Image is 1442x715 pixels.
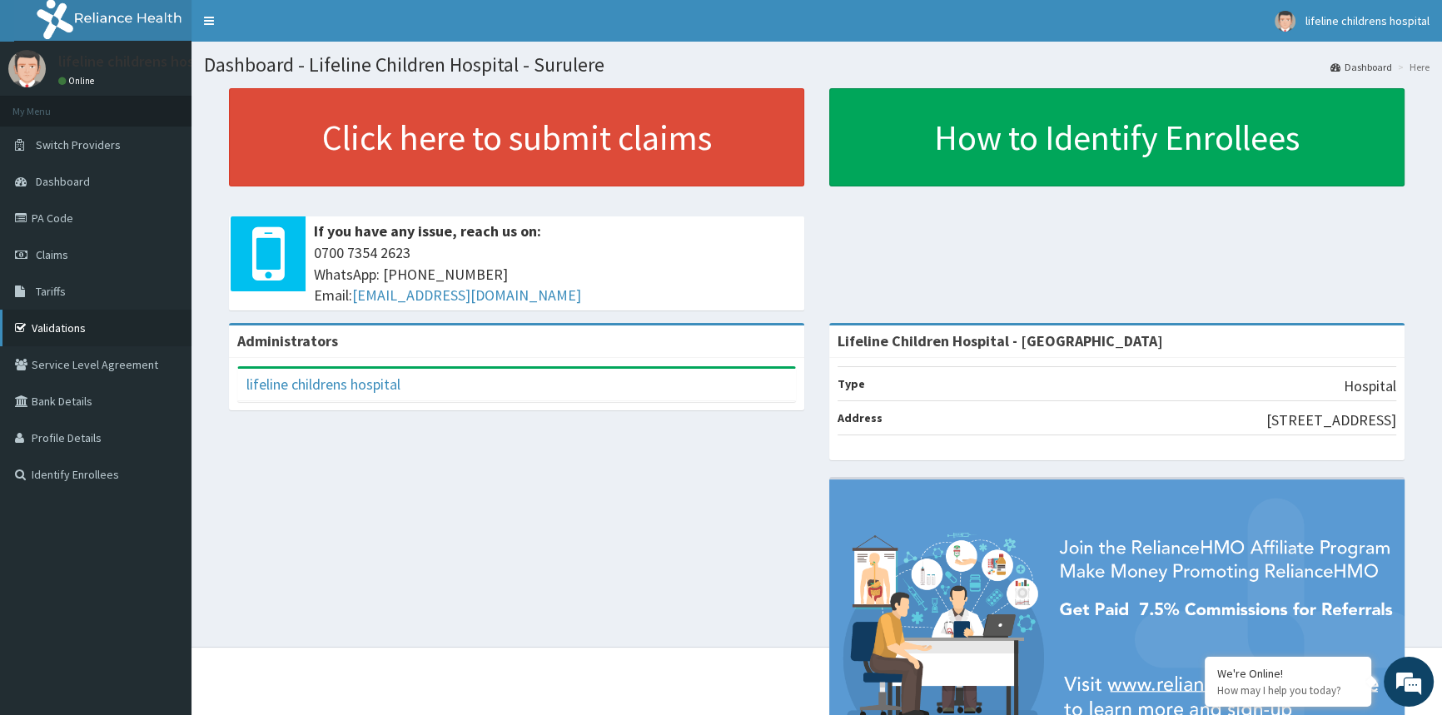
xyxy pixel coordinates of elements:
[829,88,1405,186] a: How to Identify Enrollees
[1217,666,1359,681] div: We're Online!
[36,137,121,152] span: Switch Providers
[237,331,338,350] b: Administrators
[1266,410,1396,431] p: [STREET_ADDRESS]
[352,286,581,305] a: [EMAIL_ADDRESS][DOMAIN_NAME]
[1305,13,1430,28] span: lifeline childrens hospital
[58,75,98,87] a: Online
[36,174,90,189] span: Dashboard
[1394,60,1430,74] li: Here
[838,331,1163,350] strong: Lifeline Children Hospital - [GEOGRAPHIC_DATA]
[1275,11,1295,32] img: User Image
[246,375,400,394] a: lifeline childrens hospital
[229,88,804,186] a: Click here to submit claims
[204,54,1430,76] h1: Dashboard - Lifeline Children Hospital - Surulere
[1217,683,1359,698] p: How may I help you today?
[36,247,68,262] span: Claims
[58,54,224,69] p: lifeline childrens hospital
[1330,60,1392,74] a: Dashboard
[314,242,796,306] span: 0700 7354 2623 WhatsApp: [PHONE_NUMBER] Email:
[1344,375,1396,397] p: Hospital
[314,221,541,241] b: If you have any issue, reach us on:
[838,376,865,391] b: Type
[838,410,883,425] b: Address
[8,50,46,87] img: User Image
[36,284,66,299] span: Tariffs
